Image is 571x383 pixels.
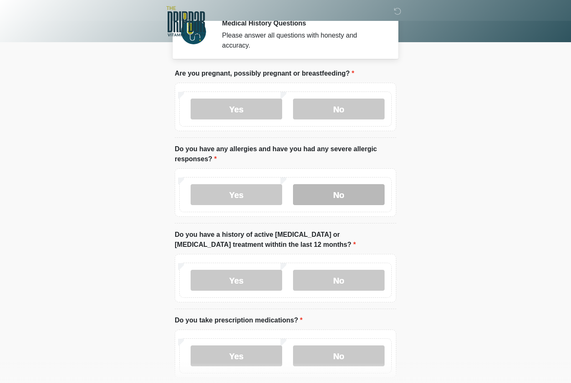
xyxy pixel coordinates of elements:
label: No [293,270,385,291]
label: Yes [191,345,282,366]
img: The DRIPBaR - Lubbock Logo [166,6,205,36]
label: Do you have a history of active [MEDICAL_DATA] or [MEDICAL_DATA] treatment withtin the last 12 mo... [175,230,396,250]
label: No [293,99,385,119]
label: Are you pregnant, possibly pregnant or breastfeeding? [175,68,354,79]
label: Yes [191,184,282,205]
label: Do you take prescription medications? [175,315,303,325]
label: Yes [191,99,282,119]
label: Yes [191,270,282,291]
label: Do you have any allergies and have you had any severe allergic responses? [175,144,396,164]
label: No [293,184,385,205]
label: No [293,345,385,366]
